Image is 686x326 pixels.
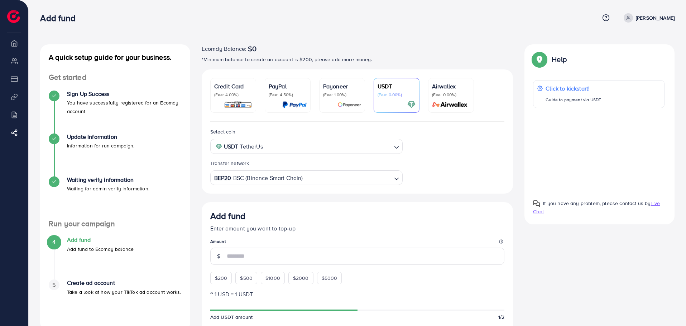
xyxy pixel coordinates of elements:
[40,237,190,279] li: Add fund
[7,10,20,23] img: logo
[214,82,252,91] p: Credit Card
[322,274,337,282] span: $5000
[240,274,253,282] span: $500
[40,73,190,82] h4: Get started
[240,141,263,152] span: TetherUs
[67,176,149,183] h4: Waiting verify information
[210,139,403,154] div: Search for option
[216,143,222,150] img: coin
[210,238,505,247] legend: Amount
[214,92,252,98] p: (Fee: 4.00%)
[265,141,391,152] input: Search for option
[40,13,81,23] h3: Add fund
[432,92,470,98] p: (Fee: 0.00%)
[432,82,470,91] p: Airwallex
[40,91,190,133] li: Sign Up Success
[552,55,567,64] p: Help
[656,294,681,321] iframe: Chat
[210,211,245,221] h3: Add fund
[40,133,190,176] li: Update Information
[52,281,56,289] span: 5
[67,98,182,116] p: You have successfully registered for an Ecomdy account
[210,128,236,135] label: Select coin
[407,101,416,109] img: card
[224,101,252,109] img: card
[67,279,181,286] h4: Create ad account
[543,200,651,207] span: If you have any problem, please contact us by
[265,274,280,282] span: $1000
[52,238,56,246] span: 4
[621,13,675,23] a: [PERSON_NAME]
[248,44,256,53] span: $0
[269,82,307,91] p: PayPal
[40,279,190,322] li: Create ad account
[67,237,134,243] h4: Add fund
[546,84,601,93] p: Click to kickstart!
[210,290,505,298] p: ~ 1 USD = 1 USDT
[498,313,504,321] span: 1/2
[40,53,190,62] h4: A quick setup guide for your business.
[269,92,307,98] p: (Fee: 4.50%)
[323,92,361,98] p: (Fee: 1.00%)
[210,160,249,167] label: Transfer network
[40,176,190,219] li: Waiting verify information
[202,44,246,53] span: Ecomdy Balance:
[636,14,675,22] p: [PERSON_NAME]
[224,141,239,152] strong: USDT
[210,224,505,233] p: Enter amount you want to top-up
[304,172,391,184] input: Search for option
[67,184,149,193] p: Waiting for admin verify information.
[67,141,135,150] p: Information for run campaign.
[215,274,227,282] span: $200
[40,219,190,228] h4: Run your campaign
[533,53,546,66] img: Popup guide
[210,313,253,321] span: Add USDT amount
[210,170,403,185] div: Search for option
[67,91,182,97] h4: Sign Up Success
[430,101,470,109] img: card
[282,101,307,109] img: card
[67,288,181,296] p: Take a look at how your TikTok ad account works.
[293,274,309,282] span: $2000
[202,55,513,64] p: *Minimum balance to create an account is $200, please add more money.
[546,96,601,104] p: Guide to payment via USDT
[67,245,134,253] p: Add fund to Ecomdy balance
[337,101,361,109] img: card
[323,82,361,91] p: Payoneer
[378,82,416,91] p: USDT
[67,133,135,140] h4: Update Information
[533,200,540,207] img: Popup guide
[214,173,231,183] strong: BEP20
[233,173,303,183] span: BSC (Binance Smart Chain)
[378,92,416,98] p: (Fee: 0.00%)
